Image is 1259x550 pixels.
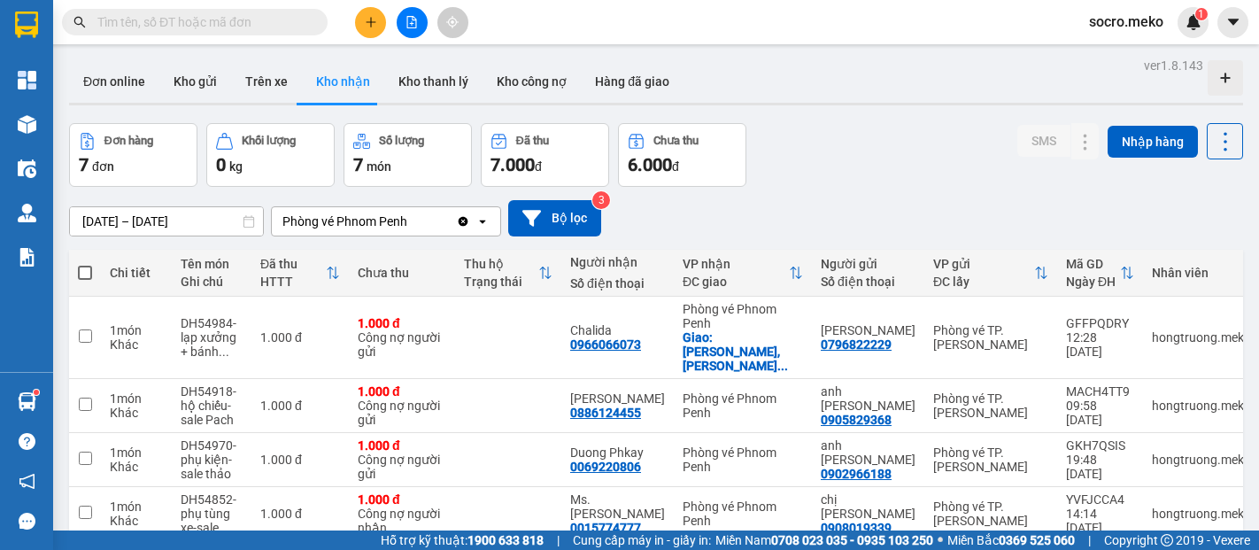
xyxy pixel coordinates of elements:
[947,531,1075,550] span: Miền Bắc
[933,445,1048,474] div: Phòng vé TP. [PERSON_NAME]
[771,533,933,547] strong: 0708 023 035 - 0935 103 250
[481,123,609,187] button: Đã thu7.000đ
[653,135,699,147] div: Chưa thu
[1017,125,1070,157] button: SMS
[1066,275,1120,289] div: Ngày ĐH
[260,507,340,521] div: 1.000 đ
[1066,330,1134,359] div: 12:28 [DATE]
[1198,8,1204,20] span: 1
[367,159,391,174] span: món
[570,445,665,460] div: Duong Phkay
[69,60,159,103] button: Đơn online
[302,60,384,103] button: Kho nhận
[1066,257,1120,271] div: Mã GD
[216,154,226,175] span: 0
[260,453,340,467] div: 1.000 đ
[683,257,789,271] div: VP nhận
[821,257,915,271] div: Người gửi
[1144,56,1203,75] div: ver 1.8.143
[92,159,114,174] span: đơn
[1225,14,1241,30] span: caret-down
[557,531,560,550] span: |
[379,135,424,147] div: Số lượng
[821,413,892,427] div: 0905829368
[483,60,581,103] button: Kho công nợ
[570,391,665,406] div: Linh
[683,445,803,474] div: Phòng vé Phnom Penh
[464,257,538,271] div: Thu hộ
[260,399,340,413] div: 1.000 đ
[618,123,746,187] button: Chưa thu6.000đ
[1208,60,1243,96] div: Tạo kho hàng mới
[821,467,892,481] div: 0902966188
[381,531,544,550] span: Hỗ trợ kỹ thuật:
[251,250,349,297] th: Toggle SortBy
[628,154,672,175] span: 6.000
[1057,250,1143,297] th: Toggle SortBy
[821,337,892,352] div: 0796822229
[18,248,36,267] img: solution-icon
[73,16,86,28] span: search
[467,533,544,547] strong: 1900 633 818
[573,531,711,550] span: Cung cấp máy in - giấy in:
[570,406,641,420] div: 0886124455
[110,391,163,406] div: 1 món
[924,250,1057,297] th: Toggle SortBy
[1066,453,1134,481] div: 19:48 [DATE]
[355,7,386,38] button: plus
[570,337,641,352] div: 0966066073
[683,391,803,420] div: Phòng vé Phnom Penh
[999,533,1075,547] strong: 0369 525 060
[15,12,38,38] img: logo-vxr
[358,266,446,280] div: Chưa thu
[365,16,377,28] span: plus
[1066,399,1134,427] div: 09:58 [DATE]
[456,214,470,229] svg: Clear value
[18,392,36,411] img: warehouse-icon
[219,521,229,535] span: ...
[1195,8,1208,20] sup: 1
[18,159,36,178] img: warehouse-icon
[933,500,1048,528] div: Phòng vé TP. [PERSON_NAME]
[344,123,472,187] button: Số lượng7món
[18,71,36,89] img: dashboard-icon
[358,438,446,453] div: 1.000 đ
[260,257,326,271] div: Đã thu
[110,514,163,528] div: Khác
[358,316,446,330] div: 1.000 đ
[242,135,296,147] div: Khối lượng
[358,453,446,481] div: Công nợ người gửi
[358,492,446,507] div: 1.000 đ
[821,323,915,337] div: Hồ Tấn Phát
[181,257,243,271] div: Tên món
[206,123,335,187] button: Khối lượng0kg
[508,200,601,236] button: Bộ lọc
[181,275,243,289] div: Ghi chú
[104,135,153,147] div: Đơn hàng
[1217,7,1248,38] button: caret-down
[110,323,163,337] div: 1 món
[570,492,665,521] div: Ms. Kim Hak
[181,438,243,481] div: DH54970-phụ kiện-sale thảo
[570,460,641,474] div: 0069220806
[70,207,263,236] input: Select a date range.
[358,399,446,427] div: Công nợ người gửi
[821,492,915,521] div: chị Minh Thảo
[397,7,428,38] button: file-add
[821,521,892,535] div: 0908019339
[260,275,326,289] div: HTTT
[933,323,1048,352] div: Phòng vé TP. [PERSON_NAME]
[1066,492,1134,507] div: YVFJCCA4
[229,159,243,174] span: kg
[159,60,231,103] button: Kho gửi
[181,492,243,535] div: DH54852-phụ tùng xe-sale Thảo
[581,60,684,103] button: Hàng đã giao
[110,337,163,352] div: Khác
[19,513,35,530] span: message
[1088,531,1091,550] span: |
[1152,266,1251,280] div: Nhân viên
[260,330,340,345] div: 1.000 đ
[231,60,302,103] button: Trên xe
[34,390,39,395] sup: 1
[437,7,468,38] button: aim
